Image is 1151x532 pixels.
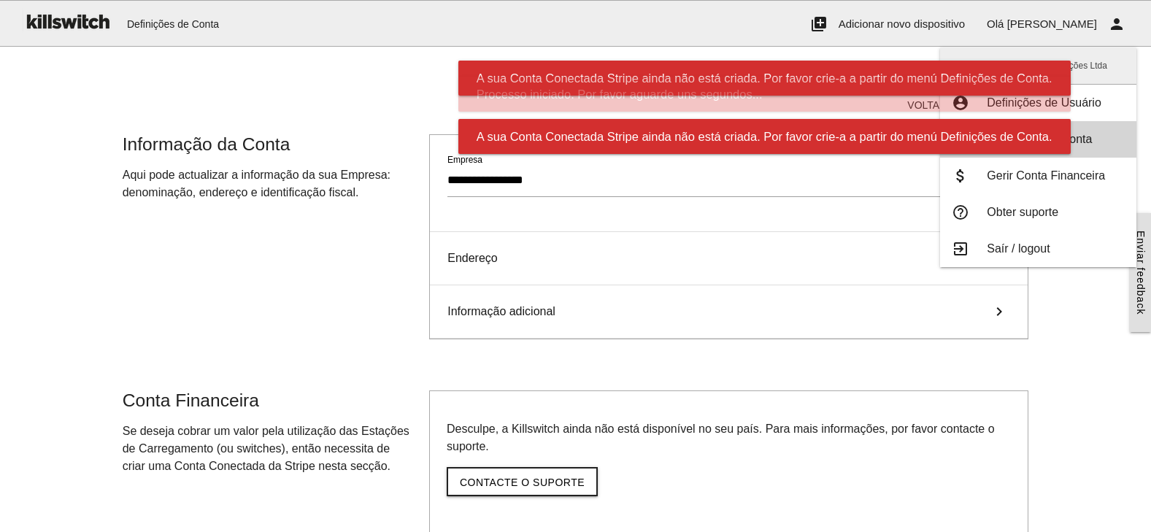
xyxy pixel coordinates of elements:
p: Aqui pode actualizar a informação da sua Empresa: denominação, endereço e identificação fiscal. [123,166,415,201]
a: contacte o suporte [447,467,598,496]
span: Saír / logout [987,242,1050,255]
span: [PERSON_NAME] | BEH Soluções Ltda [940,47,1136,84]
span: Informação adicional [447,303,555,320]
img: ks-logo-black-160-b.png [22,1,112,42]
span: Endereço [447,250,498,267]
span: Definições de Usuário [987,96,1101,109]
div: Processo iniciado. Por favor aguarde uns segundos... [458,77,1071,112]
i: help_outline [952,204,969,220]
span: [PERSON_NAME] [1007,18,1097,30]
span: Olá [987,18,1004,30]
span: Conta Financeira [123,390,259,410]
p: Se deseja cobrar um valor pela utilização das Estações de Carregamento (ou switches), então neces... [123,423,415,475]
div: A sua Conta Conectada Stripe ainda não está criada. Por favor crie-a a partir do menú Definições ... [458,119,1071,154]
a: help_outlineObter suporte [940,194,1136,231]
span: Adicionar novo dispositivo [839,18,965,30]
i: exit_to_app [952,241,969,257]
span: Gerir Conta Financeira [987,169,1105,182]
label: Empresa [447,153,482,166]
i: add_to_photos [810,1,828,47]
span: Informação da Conta [123,134,290,154]
span: Definições de Conta [127,1,219,47]
i: keyboard_arrow_right [988,303,1010,320]
i: person [1108,1,1125,47]
p: Desculpe, a Killswitch ainda não está disponível no seu país. Para mais informações, por favor co... [447,420,1012,455]
div: A sua Conta Conectada Stripe ainda não está criada. Por favor crie-a a partir do menú Definições ... [458,61,1071,96]
span: Obter suporte [987,206,1058,218]
a: Enviar feedback [1130,213,1151,332]
i: attach_money [952,168,969,184]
